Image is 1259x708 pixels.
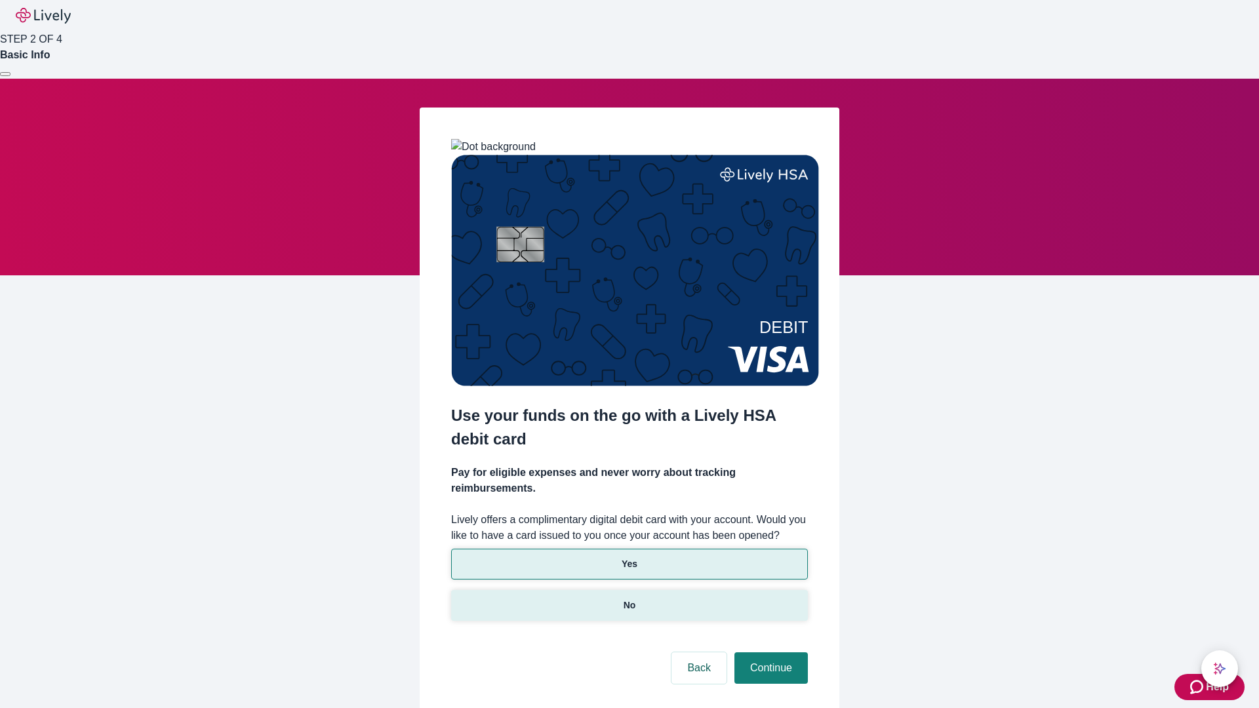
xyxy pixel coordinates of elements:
[734,652,808,684] button: Continue
[1201,650,1238,687] button: chat
[451,590,808,621] button: No
[16,8,71,24] img: Lively
[622,557,637,571] p: Yes
[1174,674,1245,700] button: Zendesk support iconHelp
[451,465,808,496] h4: Pay for eligible expenses and never worry about tracking reimbursements.
[1213,662,1226,675] svg: Lively AI Assistant
[451,549,808,580] button: Yes
[451,155,819,386] img: Debit card
[451,512,808,543] label: Lively offers a complimentary digital debit card with your account. Would you like to have a card...
[451,139,536,155] img: Dot background
[1190,679,1206,695] svg: Zendesk support icon
[451,404,808,451] h2: Use your funds on the go with a Lively HSA debit card
[1206,679,1229,695] span: Help
[671,652,727,684] button: Back
[624,599,636,612] p: No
